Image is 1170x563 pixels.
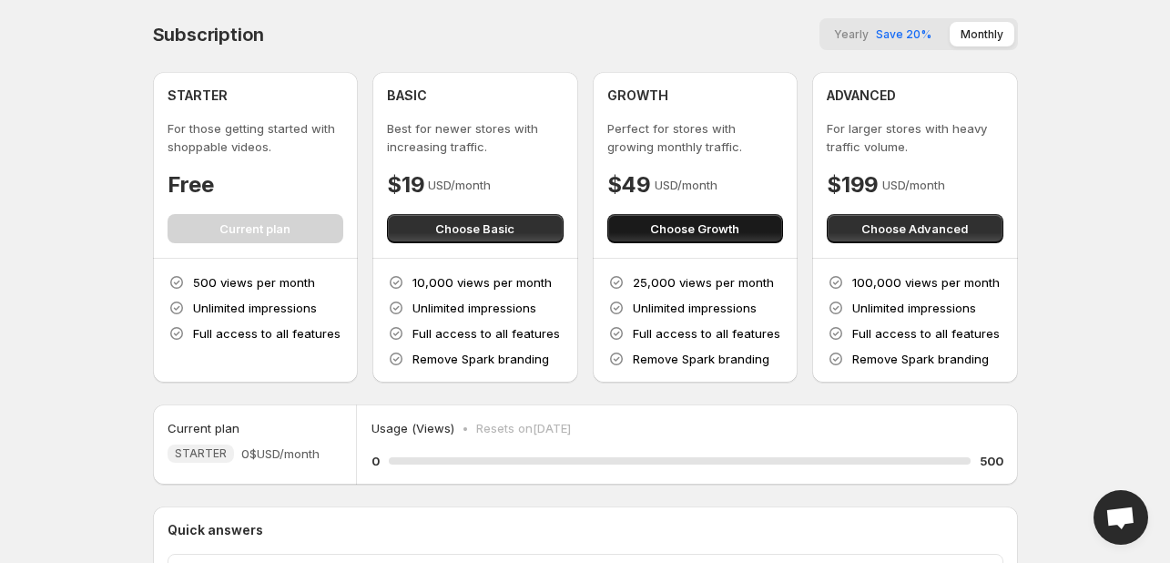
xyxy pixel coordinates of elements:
h4: $199 [827,170,879,200]
h4: $49 [607,170,651,200]
span: Choose Basic [435,220,514,238]
p: Unlimited impressions [852,299,976,317]
h5: Current plan [168,419,239,437]
p: Quick answers [168,521,1003,539]
p: USD/month [655,176,717,194]
p: Full access to all features [852,324,1000,343]
p: • [462,419,469,437]
h4: ADVANCED [827,87,896,105]
p: For larger stores with heavy traffic volume. [827,119,1003,156]
button: Monthly [950,22,1014,46]
p: 25,000 views per month [633,273,774,292]
h5: 500 [980,452,1003,470]
h4: Subscription [153,24,265,46]
p: Resets on [DATE] [476,419,571,437]
span: STARTER [175,446,227,461]
h4: BASIC [387,87,427,105]
button: Choose Growth [607,214,784,243]
p: Full access to all features [412,324,560,343]
span: 0$ USD/month [241,445,320,463]
h4: GROWTH [607,87,668,105]
button: Choose Basic [387,214,564,243]
p: 500 views per month [193,273,315,292]
p: Unlimited impressions [193,299,317,317]
span: Yearly [834,27,869,41]
p: 100,000 views per month [852,273,1000,292]
span: Choose Advanced [861,220,968,238]
h4: STARTER [168,87,228,105]
span: Choose Growth [650,220,739,238]
p: USD/month [882,176,945,194]
p: 10,000 views per month [412,273,552,292]
p: USD/month [428,176,491,194]
h4: Free [168,170,214,200]
a: Open chat [1094,490,1148,545]
p: Remove Spark branding [633,350,769,368]
button: YearlySave 20% [823,22,942,46]
p: Best for newer stores with increasing traffic. [387,119,564,156]
p: For those getting started with shoppable videos. [168,119,344,156]
p: Remove Spark branding [412,350,549,368]
p: Perfect for stores with growing monthly traffic. [607,119,784,156]
p: Unlimited impressions [633,299,757,317]
p: Unlimited impressions [412,299,536,317]
p: Full access to all features [633,324,780,343]
button: Choose Advanced [827,214,1003,243]
h5: 0 [371,452,380,470]
p: Usage (Views) [371,419,454,437]
span: Save 20% [876,27,931,41]
p: Full access to all features [193,324,341,343]
p: Remove Spark branding [852,350,989,368]
h4: $19 [387,170,424,200]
